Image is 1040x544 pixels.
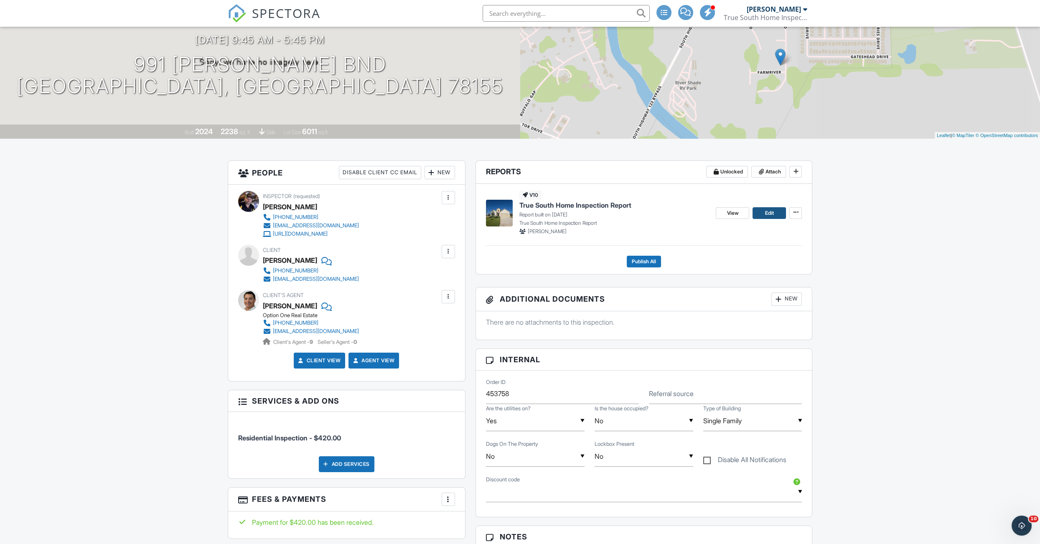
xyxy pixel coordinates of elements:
[595,440,634,448] label: Lockbox Present
[952,133,974,138] a: © MapTiler
[263,312,366,319] div: Option One Real Estate
[273,276,359,282] div: [EMAIL_ADDRESS][DOMAIN_NAME]
[476,287,812,311] h3: Additional Documents
[486,440,538,448] label: Dogs On The Property
[266,129,275,135] span: slab
[263,327,359,336] a: [EMAIL_ADDRESS][DOMAIN_NAME]
[273,267,318,274] div: [PHONE_NUMBER]
[273,231,328,237] div: [URL][DOMAIN_NAME]
[263,300,317,312] a: [PERSON_NAME]
[221,127,238,136] div: 2238
[595,405,648,412] label: Is the house occupied?
[195,127,213,136] div: 2024
[263,292,304,298] span: Client's Agent
[263,230,359,238] a: [URL][DOMAIN_NAME]
[649,389,694,398] label: Referral source
[263,213,359,221] a: [PHONE_NUMBER]
[238,418,455,449] li: Service: Residential Inspection
[17,53,503,98] h1: 991 [PERSON_NAME] Bnd [GEOGRAPHIC_DATA], [GEOGRAPHIC_DATA] 78155
[318,339,357,345] span: Seller's Agent -
[486,318,802,327] p: There are no attachments to this inspection.
[228,11,320,29] a: SPECTORA
[703,456,786,466] label: Disable All Notifications
[935,132,1040,139] div: |
[703,405,741,412] label: Type of Building
[228,488,465,511] h3: Fees & Payments
[310,339,313,345] strong: 9
[228,4,246,23] img: The Best Home Inspection Software - Spectora
[273,339,314,345] span: Client's Agent -
[263,267,359,275] a: [PHONE_NUMBER]
[273,214,318,221] div: [PHONE_NUMBER]
[195,34,325,46] h3: [DATE] 9:45 am - 5:45 pm
[263,201,317,213] div: [PERSON_NAME]
[263,275,359,283] a: [EMAIL_ADDRESS][DOMAIN_NAME]
[724,13,807,22] div: True South Home Inspection
[263,221,359,230] a: [EMAIL_ADDRESS][DOMAIN_NAME]
[483,5,650,22] input: Search everything...
[263,193,292,199] span: Inspector
[252,4,320,22] span: SPECTORA
[273,320,318,326] div: [PHONE_NUMBER]
[302,127,317,136] div: 6011
[263,319,359,327] a: [PHONE_NUMBER]
[486,476,520,483] label: Discount code
[238,518,455,527] div: Payment for $420.00 has been received.
[1012,516,1032,536] iframe: Intercom live chat
[486,379,506,386] label: Order ID
[228,390,465,412] h3: Services & Add ons
[1029,516,1038,522] span: 10
[228,161,465,185] h3: People
[771,292,802,306] div: New
[293,193,320,199] span: (requested)
[297,356,341,365] a: Client View
[185,129,194,135] span: Built
[353,339,357,345] strong: 0
[283,129,301,135] span: Lot Size
[239,129,251,135] span: sq. ft.
[747,5,801,13] div: [PERSON_NAME]
[425,166,455,179] div: New
[273,328,359,335] div: [EMAIL_ADDRESS][DOMAIN_NAME]
[351,356,394,365] a: Agent View
[319,456,374,472] div: Add Services
[486,405,531,412] label: Are the utilities on?
[476,349,812,371] h3: Internal
[339,166,421,179] div: Disable Client CC Email
[937,133,951,138] a: Leaflet
[318,129,329,135] span: sq.ft.
[273,222,359,229] div: [EMAIL_ADDRESS][DOMAIN_NAME]
[976,133,1038,138] a: © OpenStreetMap contributors
[238,434,341,442] span: Residential Inspection - $420.00
[263,247,281,253] span: Client
[263,254,317,267] div: [PERSON_NAME]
